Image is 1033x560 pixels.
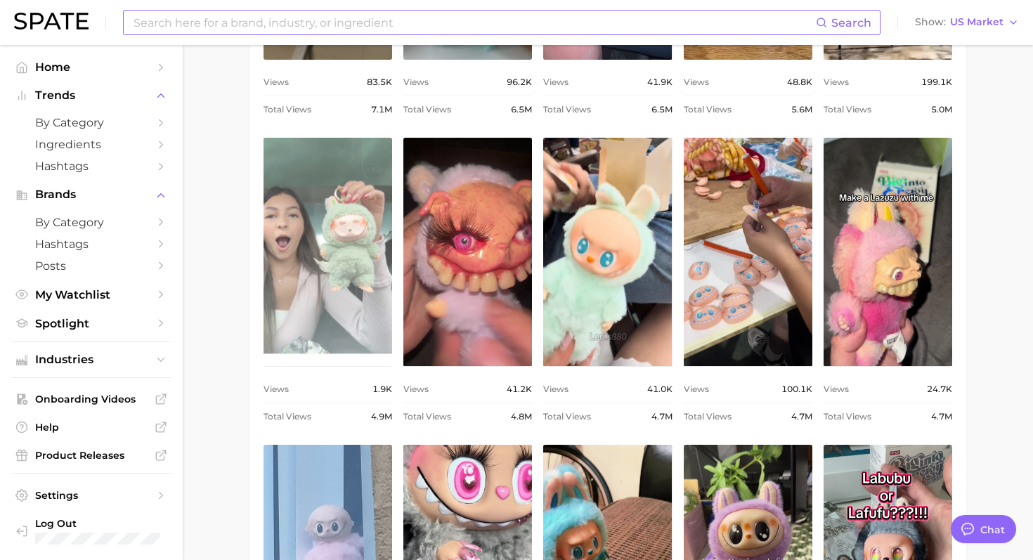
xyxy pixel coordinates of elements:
span: Hashtags [35,159,148,173]
span: US Market [950,18,1003,26]
span: Home [35,60,148,74]
a: by Category [11,211,171,233]
span: 96.2k [507,74,532,91]
span: Views [264,381,289,398]
span: by Category [35,216,148,229]
span: Total Views [543,101,591,118]
span: 4.9m [371,408,392,425]
span: 5.6m [791,101,812,118]
span: by Category [35,116,148,129]
span: Views [684,381,709,398]
span: Brands [35,188,148,201]
span: 7.1m [371,101,392,118]
span: Ingredients [35,138,148,151]
span: 41.9k [647,74,673,91]
span: 41.0k [647,381,673,398]
span: 199.1k [921,74,952,91]
button: ShowUS Market [911,13,1022,32]
a: Spotlight [11,313,171,334]
span: Search [831,16,871,30]
span: Posts [35,259,148,273]
span: Industries [35,353,148,366]
span: Spotlight [35,317,148,330]
a: by Category [11,112,171,134]
a: Product Releases [11,445,171,466]
span: Views [403,74,429,91]
span: 4.7m [931,408,952,425]
a: Onboarding Videos [11,389,171,410]
span: 48.8k [787,74,812,91]
span: Total Views [403,101,451,118]
span: 4.8m [511,408,532,425]
span: Views [264,74,289,91]
span: Views [824,381,849,398]
span: 24.7k [927,381,952,398]
span: Views [403,381,429,398]
span: Hashtags [35,237,148,251]
span: Total Views [264,408,311,425]
span: 5.0m [931,101,952,118]
span: Views [824,74,849,91]
span: 100.1k [781,381,812,398]
span: Log Out [35,517,160,530]
a: Help [11,417,171,438]
span: Total Views [684,408,732,425]
span: Product Releases [35,449,148,462]
span: 1.9k [372,381,392,398]
span: 41.2k [507,381,532,398]
span: Views [684,74,709,91]
span: Total Views [824,101,871,118]
span: 4.7m [791,408,812,425]
span: 4.7m [651,408,673,425]
input: Search here for a brand, industry, or ingredient [132,11,816,34]
span: Show [915,18,946,26]
a: Home [11,56,171,78]
span: 6.5m [651,101,673,118]
a: Hashtags [11,155,171,177]
img: SPATE [14,13,89,30]
a: Hashtags [11,233,171,255]
span: Help [35,421,148,434]
span: Settings [35,489,148,502]
span: Total Views [264,101,311,118]
button: Brands [11,184,171,205]
span: Onboarding Videos [35,393,148,405]
button: Industries [11,349,171,370]
span: Total Views [403,408,451,425]
span: Total Views [824,408,871,425]
a: Ingredients [11,134,171,155]
span: Total Views [684,101,732,118]
a: My Watchlist [11,284,171,306]
a: Settings [11,485,171,506]
span: My Watchlist [35,288,148,301]
span: 6.5m [511,101,532,118]
span: 83.5k [367,74,392,91]
button: Trends [11,85,171,106]
span: Views [543,381,569,398]
a: Log out. Currently logged in with e-mail mathilde@spate.nyc. [11,513,171,549]
span: Views [543,74,569,91]
span: Total Views [543,408,591,425]
span: Trends [35,89,148,102]
a: Posts [11,255,171,277]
